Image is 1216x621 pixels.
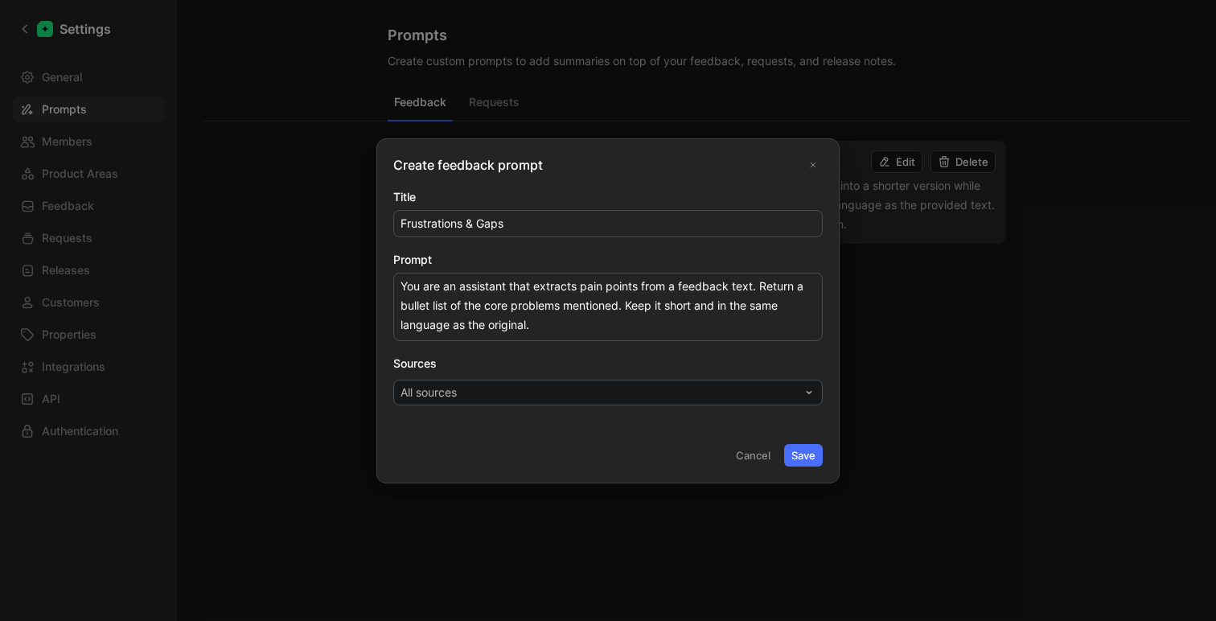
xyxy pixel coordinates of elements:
[784,444,823,467] button: Save
[394,211,822,236] input: Add a title for your prompt
[729,444,778,467] button: Cancel
[393,380,823,405] button: All sources
[393,250,823,269] label: Prompt
[393,273,823,341] textarea: You are an assistant that extracts pain points from a feedback text. Return a bullet list of the ...
[393,187,823,207] label: Title
[393,155,543,175] div: Create feedback prompt
[393,354,823,373] div: Sources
